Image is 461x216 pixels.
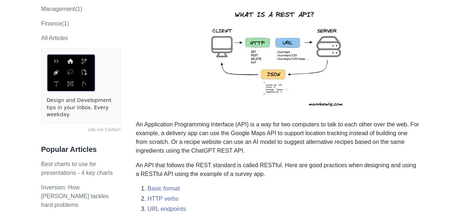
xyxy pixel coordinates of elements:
[136,120,420,155] p: An Application Programming Interface (API) is a way for two computers to talk to each other over ...
[41,184,109,208] a: Inversion: How [PERSON_NAME] tackles hard problems
[41,35,68,41] a: All Articles
[198,1,358,114] img: rest-api
[41,161,113,176] a: Best charts to use for presentations - 4 key charts
[148,196,179,202] a: HTTP verbs
[47,97,115,118] a: Design and Development tips in your inbox. Every weekday.
[41,20,69,27] a: Finance(1)
[148,185,180,192] a: Basic format
[148,206,186,212] a: URL endpoints
[41,145,121,154] h3: Popular Articles
[41,6,82,12] a: Management(1)
[41,127,121,133] a: ads via Carbon
[136,161,420,178] p: An API that follows the REST standard is called RESTful. Here are good practices when designing a...
[47,54,95,92] img: ads via Carbon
